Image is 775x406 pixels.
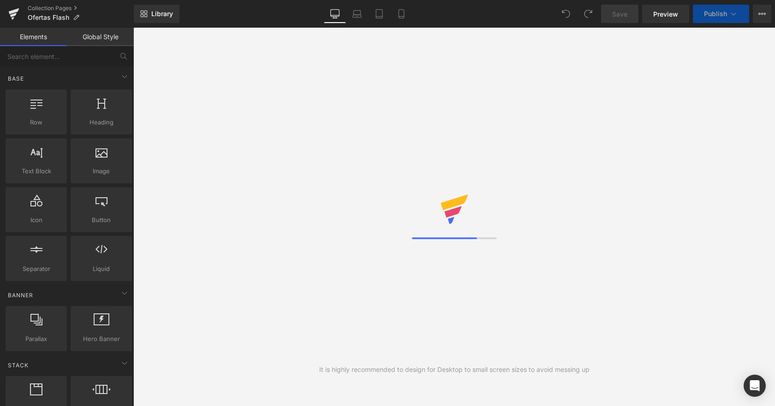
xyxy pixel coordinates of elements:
a: Preview [642,5,689,23]
button: Publish [693,5,749,23]
span: Row [8,118,64,127]
span: Heading [73,118,129,127]
span: Text Block [8,166,64,176]
span: Save [612,9,627,19]
div: It is highly recommended to design for Desktop to small screen sizes to avoid messing up [319,365,590,375]
button: Redo [579,5,597,23]
span: Stack [7,361,30,370]
a: Mobile [390,5,412,23]
span: Icon [8,215,64,225]
span: Separator [8,264,64,274]
span: Banner [7,291,34,300]
span: Base [7,74,25,83]
span: Liquid [73,264,129,274]
a: Tablet [368,5,390,23]
span: Parallax [8,334,64,344]
span: Preview [653,9,678,19]
span: Button [73,215,129,225]
a: Global Style [67,28,134,46]
span: Hero Banner [73,334,129,344]
span: Library [151,10,173,18]
a: New Library [134,5,179,23]
span: Ofertas Flash [28,14,69,21]
button: More [753,5,771,23]
span: Publish [704,10,727,18]
button: Undo [557,5,575,23]
a: Desktop [324,5,346,23]
a: Collection Pages [28,5,134,12]
div: Open Intercom Messenger [744,375,766,397]
a: Laptop [346,5,368,23]
span: Image [73,166,129,176]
